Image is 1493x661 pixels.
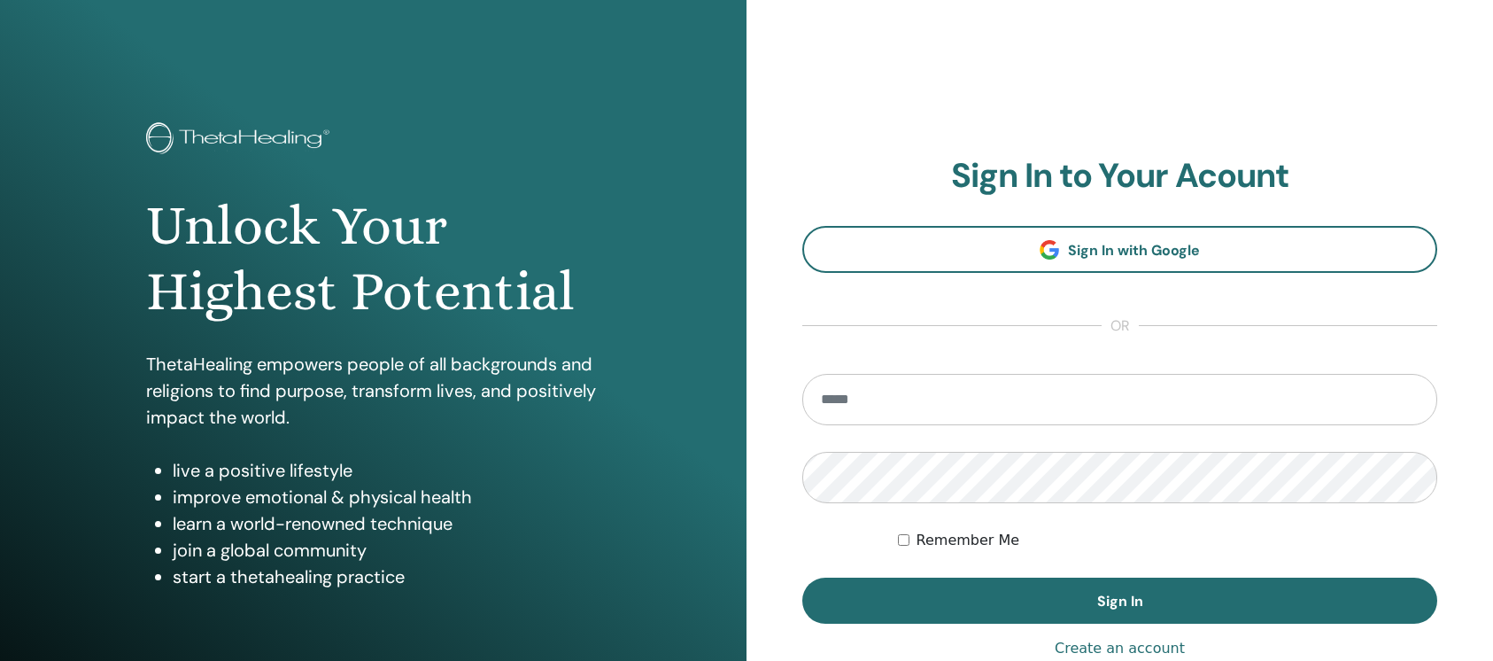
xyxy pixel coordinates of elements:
span: Sign In with Google [1068,241,1200,260]
div: Keep me authenticated indefinitely or until I manually logout [898,530,1437,551]
li: learn a world-renowned technique [173,510,600,537]
li: live a positive lifestyle [173,457,600,484]
label: Remember Me [917,530,1020,551]
a: Create an account [1055,638,1185,659]
li: join a global community [173,537,600,564]
h2: Sign In to Your Acount [802,156,1437,197]
a: Sign In with Google [802,226,1437,273]
span: Sign In [1097,592,1143,610]
h1: Unlock Your Highest Potential [146,193,600,325]
li: improve emotional & physical health [173,484,600,510]
li: start a thetahealing practice [173,564,600,590]
span: or [1102,315,1139,337]
button: Sign In [802,578,1437,624]
p: ThetaHealing empowers people of all backgrounds and religions to find purpose, transform lives, a... [146,351,600,431]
